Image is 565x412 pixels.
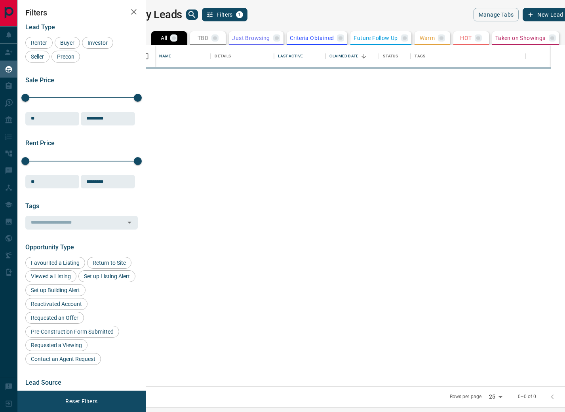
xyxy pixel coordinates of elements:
[415,45,425,67] div: Tags
[25,23,55,31] span: Lead Type
[57,40,77,46] span: Buyer
[28,315,81,321] span: Requested an Offer
[211,45,274,67] div: Details
[358,51,369,62] button: Sort
[81,273,133,279] span: Set up Listing Alert
[28,342,85,348] span: Requested a Viewing
[25,353,101,365] div: Contact an Agent Request
[28,40,50,46] span: Renter
[25,257,85,269] div: Favourited a Listing
[25,298,88,310] div: Reactivated Account
[411,45,525,67] div: Tags
[278,45,302,67] div: Last Active
[290,35,334,41] p: Criteria Obtained
[274,45,325,67] div: Last Active
[161,35,167,41] p: All
[155,45,211,67] div: Name
[25,379,61,386] span: Lead Source
[28,328,116,335] span: Pre-Construction Form Submitted
[474,8,519,21] button: Manage Tabs
[87,257,131,269] div: Return to Site
[383,45,398,67] div: Status
[379,45,411,67] div: Status
[28,273,74,279] span: Viewed a Listing
[124,217,135,228] button: Open
[25,139,55,147] span: Rent Price
[329,45,358,67] div: Claimed Date
[198,35,208,41] p: TBD
[215,45,231,67] div: Details
[54,53,77,60] span: Precon
[137,8,182,21] h1: My Leads
[90,260,129,266] span: Return to Site
[518,393,536,400] p: 0–0 of 0
[325,45,379,67] div: Claimed Date
[28,356,98,362] span: Contact an Agent Request
[420,35,435,41] p: Warm
[25,8,138,17] h2: Filters
[25,51,49,63] div: Seller
[486,391,505,403] div: 25
[28,287,83,293] span: Set up Building Alert
[202,8,247,21] button: Filters1
[55,37,80,49] div: Buyer
[25,284,86,296] div: Set up Building Alert
[25,76,54,84] span: Sale Price
[354,35,398,41] p: Future Follow Up
[51,51,80,63] div: Precon
[450,393,483,400] p: Rows per page:
[25,202,39,210] span: Tags
[60,395,103,408] button: Reset Filters
[25,243,74,251] span: Opportunity Type
[232,35,270,41] p: Just Browsing
[28,301,85,307] span: Reactivated Account
[25,312,84,324] div: Requested an Offer
[237,12,242,17] span: 1
[25,270,76,282] div: Viewed a Listing
[460,35,472,41] p: HOT
[25,37,53,49] div: Renter
[28,53,47,60] span: Seller
[186,9,198,20] button: search button
[78,270,135,282] div: Set up Listing Alert
[82,37,113,49] div: Investor
[85,40,110,46] span: Investor
[25,326,119,338] div: Pre-Construction Form Submitted
[159,45,171,67] div: Name
[495,35,546,41] p: Taken on Showings
[28,260,82,266] span: Favourited a Listing
[25,339,88,351] div: Requested a Viewing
